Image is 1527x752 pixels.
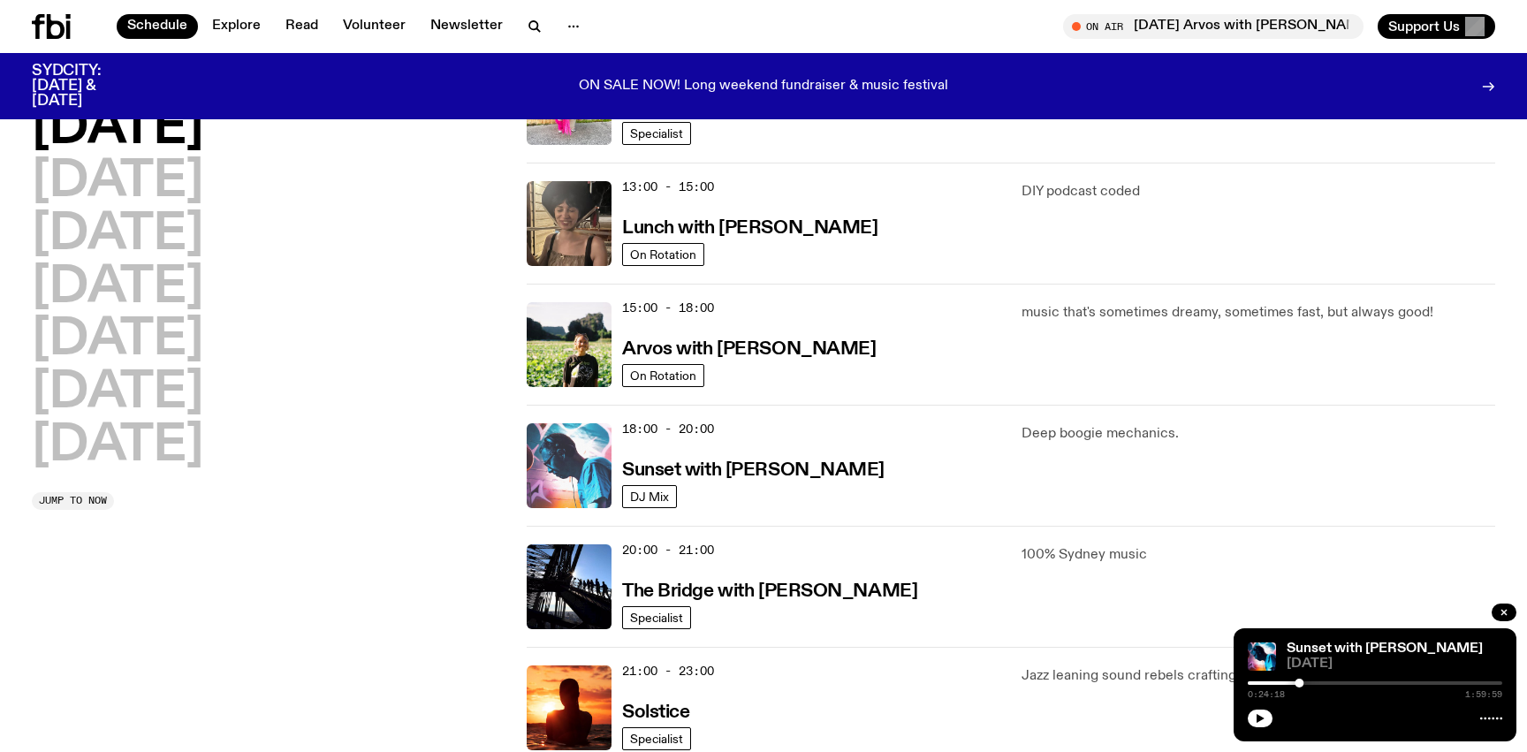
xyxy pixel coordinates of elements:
h3: The Bridge with [PERSON_NAME] [622,582,917,601]
p: Jazz leaning sound rebels crafting beautifully intricate dreamscapes. [1022,665,1495,687]
span: 18:00 - 20:00 [622,421,714,437]
span: 20:00 - 21:00 [622,542,714,558]
button: Support Us [1378,14,1495,39]
p: DIY podcast coded [1022,181,1495,202]
a: Sunset with [PERSON_NAME] [1287,642,1483,656]
h3: Sunset with [PERSON_NAME] [622,461,885,480]
button: [DATE] [32,263,203,313]
img: Simon Caldwell stands side on, looking downwards. He has headphones on. Behind him is a brightly ... [527,423,612,508]
h3: SYDCITY: [DATE] & [DATE] [32,64,145,109]
p: ON SALE NOW! Long weekend fundraiser & music festival [579,79,948,95]
button: [DATE] [32,104,203,154]
a: Explore [201,14,271,39]
span: 0:24:18 [1248,690,1285,699]
span: Specialist [630,611,683,624]
a: Solstice [622,700,689,722]
a: Volunteer [332,14,416,39]
span: On Rotation [630,368,696,382]
span: On Rotation [630,247,696,261]
h3: Solstice [622,703,689,722]
button: [DATE] [32,210,203,260]
a: Specialist [622,727,691,750]
span: Specialist [630,126,683,140]
a: Specialist [622,122,691,145]
button: [DATE] [32,368,203,418]
button: On Air[DATE] Arvos with [PERSON_NAME] [1063,14,1364,39]
a: Specialist [622,606,691,629]
a: Arvos with [PERSON_NAME] [622,337,876,359]
a: The Bridge with [PERSON_NAME] [622,579,917,601]
span: 21:00 - 23:00 [622,663,714,680]
a: Sunset with [PERSON_NAME] [622,458,885,480]
a: DJ Mix [622,485,677,508]
p: 100% Sydney music [1022,544,1495,566]
img: A girl standing in the ocean as waist level, staring into the rise of the sun. [527,665,612,750]
span: Specialist [630,732,683,745]
button: [DATE] [32,157,203,207]
h3: Arvos with [PERSON_NAME] [622,340,876,359]
a: Lunch with [PERSON_NAME] [622,216,877,238]
p: Deep boogie mechanics. [1022,423,1495,444]
img: People climb Sydney's Harbour Bridge [527,544,612,629]
a: Read [275,14,329,39]
img: Simon Caldwell stands side on, looking downwards. He has headphones on. Behind him is a brightly ... [1248,642,1276,671]
span: [DATE] [1287,657,1502,671]
span: Support Us [1388,19,1460,34]
span: 15:00 - 18:00 [622,300,714,316]
h3: Lunch with [PERSON_NAME] [622,219,877,238]
img: Bri is smiling and wearing a black t-shirt. She is standing in front of a lush, green field. Ther... [527,302,612,387]
a: On Rotation [622,243,704,266]
a: Newsletter [420,14,513,39]
a: On Rotation [622,364,704,387]
a: Schedule [117,14,198,39]
button: [DATE] [32,315,203,365]
span: 1:59:59 [1465,690,1502,699]
button: [DATE] [32,422,203,471]
span: 13:00 - 15:00 [622,179,714,195]
button: Jump to now [32,492,114,510]
span: Jump to now [39,496,107,505]
p: music that's sometimes dreamy, sometimes fast, but always good! [1022,302,1495,323]
span: DJ Mix [630,490,669,503]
